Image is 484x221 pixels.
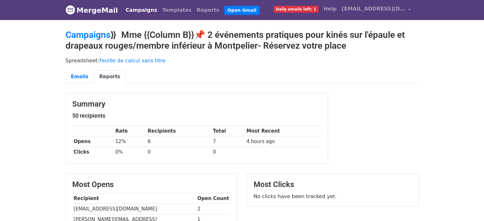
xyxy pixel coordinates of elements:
img: MergeMail logo [66,5,75,15]
th: Opens [72,136,114,147]
p: No clicks have been tracked yet. [254,193,412,200]
td: 0 [211,147,245,157]
h3: Most Clicks [254,180,412,189]
th: Rate [114,126,146,136]
a: Feuille de calcul sans titre [99,58,165,64]
td: 0 [146,147,211,157]
a: Reports [94,70,126,83]
th: Recipient [72,193,196,204]
h2: ⟫ Mme {{Column B}}📌 2 événements pratiques pour kinés sur l'épaule et drapeaux rouges/membre infé... [66,30,419,51]
th: Clicks [72,147,114,157]
td: 4 hours ago [245,136,321,147]
a: Campaigns [66,30,110,40]
a: Templates [160,4,194,17]
td: 0% [114,147,146,157]
th: Most Recent [245,126,321,136]
th: Recipients [146,126,211,136]
h3: Summary [72,100,321,109]
td: 7 [211,136,245,147]
span: Daily emails left: 1 [274,6,319,13]
h5: 50 recipients [72,112,321,119]
td: 12% [114,136,146,147]
a: Daily emails left: 1 [271,3,321,15]
p: Spreadsheet: [66,57,419,64]
th: Open Count [196,193,231,204]
span: [EMAIL_ADDRESS][DOMAIN_NAME] [342,5,405,13]
a: Campaigns [123,4,160,17]
a: Open Gmail [224,6,260,15]
td: [EMAIL_ADDRESS][DOMAIN_NAME] [72,204,196,214]
a: MergeMail [66,3,118,17]
a: Help [321,3,339,15]
a: [EMAIL_ADDRESS][DOMAIN_NAME] [339,3,414,17]
th: Total [211,126,245,136]
a: Reports [194,4,222,17]
td: 2 [196,204,231,214]
td: 6 [146,136,211,147]
a: Emails [66,70,94,83]
h3: Most Opens [72,180,231,189]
